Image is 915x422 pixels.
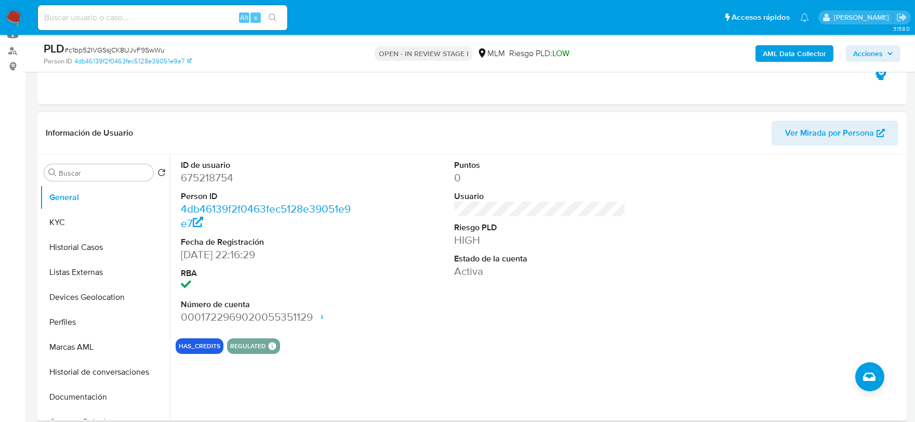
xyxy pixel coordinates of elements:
button: search-icon [262,10,283,25]
dt: Fecha de Registración [181,236,353,248]
input: Buscar [59,168,149,178]
dt: RBA [181,268,353,279]
dd: Activa [454,264,626,279]
dt: Usuario [454,191,626,202]
dt: Número de cuenta [181,299,353,310]
dd: [DATE] 22:16:29 [181,247,353,262]
span: 3.158.0 [893,24,910,33]
dt: Puntos [454,160,626,171]
dt: ID de usuario [181,160,353,171]
button: Perfiles [40,310,170,335]
dd: HIGH [454,233,626,247]
span: Riesgo PLD: [509,48,569,59]
span: Acciones [853,45,883,62]
button: KYC [40,210,170,235]
button: Documentación [40,385,170,410]
dd: 675218754 [181,170,353,185]
span: LOW [552,47,569,59]
button: Devices Geolocation [40,285,170,310]
span: Ver Mirada por Persona [785,121,874,146]
div: MLM [477,48,505,59]
input: Buscar usuario o caso... [38,11,287,24]
dt: Riesgo PLD [454,222,626,233]
button: Marcas AML [40,335,170,360]
button: Historial Casos [40,235,170,260]
h1: Información de Usuario [46,128,133,138]
b: PLD [44,40,64,57]
a: Notificaciones [800,13,809,22]
span: Accesos rápidos [732,12,790,23]
dd: 0 [454,170,626,185]
button: Historial de conversaciones [40,360,170,385]
button: Volver al orden por defecto [157,168,166,180]
dd: 0001722969020055351129 [181,310,353,324]
span: # c1bp52IVGSsjCK8UJvF9SwWu [64,45,165,55]
a: Salir [896,12,907,23]
button: Ver Mirada por Persona [772,121,898,146]
span: Alt [240,12,248,22]
p: OPEN - IN REVIEW STAGE I [375,46,473,61]
button: Buscar [48,168,57,177]
span: s [254,12,257,22]
b: Person ID [44,57,72,66]
button: General [40,185,170,210]
dt: Estado de la cuenta [454,253,626,265]
a: 4db46139f2f0463fec5128e39051e9e7 [181,201,351,231]
button: Listas Externas [40,260,170,285]
b: AML Data Collector [763,45,826,62]
a: 4db46139f2f0463fec5128e39051e9e7 [74,57,192,66]
button: Acciones [846,45,900,62]
button: AML Data Collector [755,45,833,62]
p: dalia.goicochea@mercadolibre.com.mx [834,12,893,22]
dt: Person ID [181,191,353,202]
